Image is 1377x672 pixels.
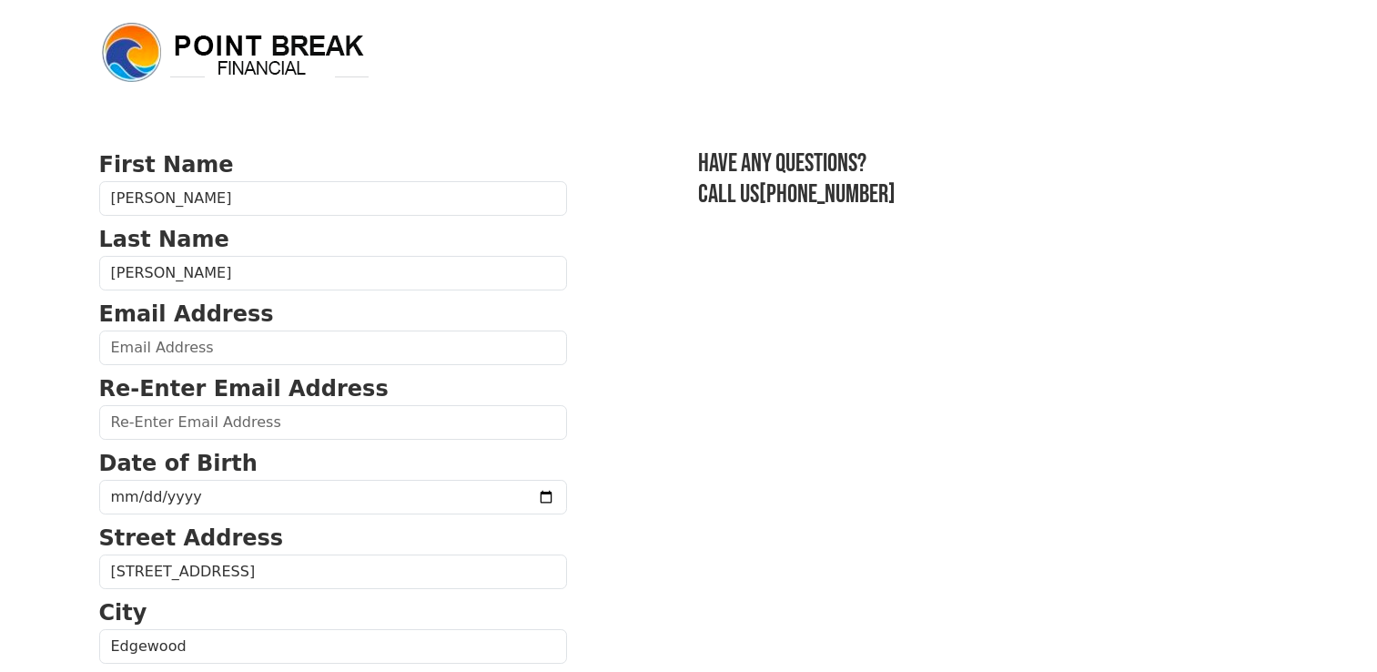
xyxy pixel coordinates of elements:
[99,301,274,327] strong: Email Address
[698,179,1279,210] h3: Call us
[99,181,567,216] input: First Name
[99,600,147,626] strong: City
[99,405,567,440] input: Re-Enter Email Address
[99,20,372,86] img: logo.png
[99,331,567,365] input: Email Address
[99,376,389,402] strong: Re-Enter Email Address
[99,555,567,589] input: Street Address
[99,256,567,290] input: Last Name
[759,179,896,209] a: [PHONE_NUMBER]
[99,451,258,476] strong: Date of Birth
[698,148,1279,179] h3: Have any questions?
[99,525,284,551] strong: Street Address
[99,629,567,664] input: City
[99,227,229,252] strong: Last Name
[99,152,234,178] strong: First Name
